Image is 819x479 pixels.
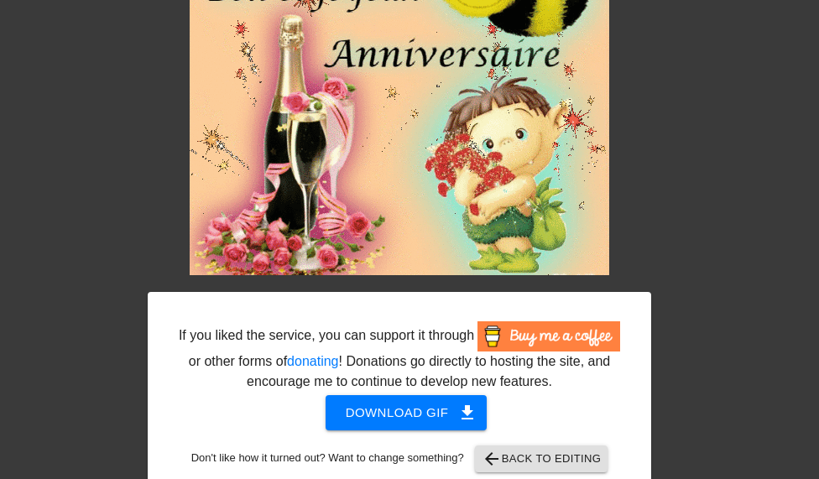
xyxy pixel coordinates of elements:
[482,449,602,469] span: Back to Editing
[457,403,477,423] span: get_app
[177,321,622,392] div: If you liked the service, you can support it through or other forms of ! Donations go directly to...
[287,354,338,368] a: donating
[482,449,502,469] span: arrow_back
[174,445,625,472] div: Don't like how it turned out? Want to change something?
[346,402,467,424] span: Download gif
[477,321,620,351] img: Buy Me A Coffee
[312,404,488,419] a: Download gif
[326,395,488,430] button: Download gif
[475,445,608,472] button: Back to Editing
